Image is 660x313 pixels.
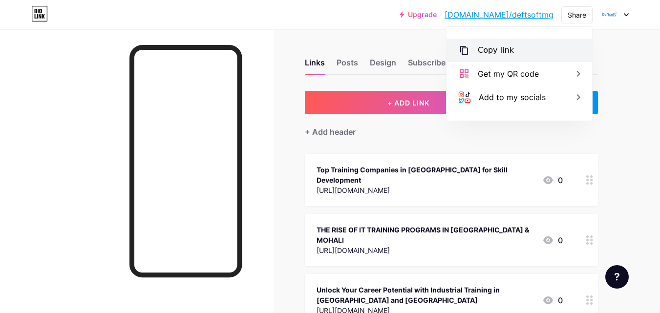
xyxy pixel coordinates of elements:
div: 0 [542,174,563,186]
div: Design [370,57,396,74]
div: Links [305,57,325,74]
div: Subscribers [408,57,467,74]
div: [URL][DOMAIN_NAME] [317,185,534,195]
a: [DOMAIN_NAME]/deftsoftmg [445,9,554,21]
div: Top Training Companies in [GEOGRAPHIC_DATA] for Skill Development [317,165,534,185]
img: Deftsoft Intership [600,5,618,24]
div: 0 [542,234,563,246]
div: THE RISE OF IT TRAINING PROGRAMS IN [GEOGRAPHIC_DATA] & MOHALI [317,225,534,245]
div: Add to my socials [479,91,546,103]
div: Get my QR code [478,68,539,80]
div: [URL][DOMAIN_NAME] [317,245,534,255]
div: Copy link [478,44,514,56]
div: Unlock Your Career Potential with Industrial Training in [GEOGRAPHIC_DATA] and [GEOGRAPHIC_DATA] [317,285,534,305]
span: + ADD LINK [387,99,429,107]
div: Posts [337,57,358,74]
div: Share [568,10,586,20]
a: Upgrade [400,11,437,19]
button: + ADD LINK [305,91,512,114]
div: + Add header [305,126,356,138]
div: 0 [542,294,563,306]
